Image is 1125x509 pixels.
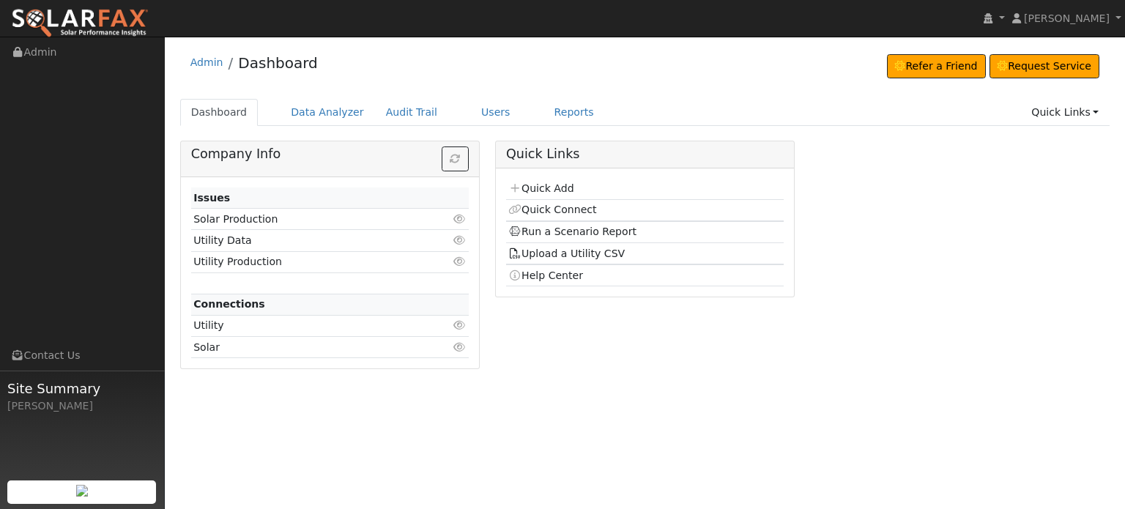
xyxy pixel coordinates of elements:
[990,54,1100,79] a: Request Service
[470,99,521,126] a: Users
[238,54,318,72] a: Dashboard
[190,56,223,68] a: Admin
[180,99,259,126] a: Dashboard
[280,99,375,126] a: Data Analyzer
[508,226,636,237] a: Run a Scenario Report
[508,270,583,281] a: Help Center
[508,182,573,194] a: Quick Add
[375,99,448,126] a: Audit Trail
[193,298,265,310] strong: Connections
[193,192,230,204] strong: Issues
[191,209,424,230] td: Solar Production
[191,230,424,251] td: Utility Data
[508,248,625,259] a: Upload a Utility CSV
[543,99,605,126] a: Reports
[453,320,467,330] i: Click to view
[887,54,986,79] a: Refer a Friend
[191,315,424,336] td: Utility
[453,256,467,267] i: Click to view
[76,485,88,497] img: retrieve
[191,251,424,272] td: Utility Production
[7,379,157,398] span: Site Summary
[7,398,157,414] div: [PERSON_NAME]
[191,146,469,162] h5: Company Info
[1024,12,1110,24] span: [PERSON_NAME]
[453,342,467,352] i: Click to view
[11,8,149,39] img: SolarFax
[453,235,467,245] i: Click to view
[191,337,424,358] td: Solar
[1020,99,1110,126] a: Quick Links
[508,204,596,215] a: Quick Connect
[453,214,467,224] i: Click to view
[506,146,784,162] h5: Quick Links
